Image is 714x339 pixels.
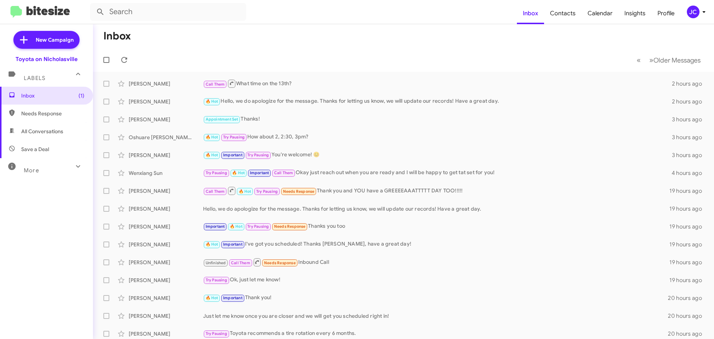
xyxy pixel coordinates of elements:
[231,260,250,265] span: Call Them
[36,36,74,44] span: New Campaign
[544,3,582,24] a: Contacts
[517,3,544,24] a: Inbox
[206,170,227,175] span: Try Pausing
[203,312,668,320] div: Just let me know once you are closer and we will get you scheduled right in!
[669,276,708,284] div: 19 hours ago
[206,189,225,194] span: Call Them
[90,3,246,21] input: Search
[129,241,203,248] div: [PERSON_NAME]
[203,169,672,177] div: Okay just reach out when you are ready and I will be happy to get tat set for you!
[223,135,245,140] span: Try Pausing
[232,170,245,175] span: 🔥 Hot
[223,153,242,157] span: Important
[129,223,203,230] div: [PERSON_NAME]
[129,134,203,141] div: Oshuare [PERSON_NAME]
[13,31,80,49] a: New Campaign
[203,151,672,159] div: You're welcome! 😊
[129,259,203,266] div: [PERSON_NAME]
[129,169,203,177] div: Wenxiang Sun
[672,80,708,87] div: 2 hours ago
[633,52,705,68] nav: Page navigation example
[16,55,78,63] div: Toyota on Nicholasville
[264,260,296,265] span: Needs Response
[203,97,672,106] div: Hello, we do apologize for the message. Thanks for letting us know, we will update our records! H...
[21,128,63,135] span: All Conversations
[203,115,672,124] div: Thanks!
[203,276,669,284] div: Ok, just let me know!
[250,170,269,175] span: Important
[669,187,708,195] div: 19 hours ago
[672,169,708,177] div: 4 hours ago
[206,153,218,157] span: 🔥 Hot
[274,170,293,175] span: Call Them
[206,224,225,229] span: Important
[203,186,669,195] div: Thank you and YOU have a GREEEEAAATTTTT DAY TOO!!!!!
[203,205,669,212] div: Hello, we do apologize for the message. Thanks for letting us know, we will update our records! H...
[247,153,269,157] span: Try Pausing
[283,189,315,194] span: Needs Response
[672,151,708,159] div: 3 hours ago
[669,205,708,212] div: 19 hours ago
[669,223,708,230] div: 19 hours ago
[24,75,45,81] span: Labels
[256,189,278,194] span: Try Pausing
[206,135,218,140] span: 🔥 Hot
[206,82,225,87] span: Call Them
[129,205,203,212] div: [PERSON_NAME]
[668,312,708,320] div: 20 hours ago
[21,110,84,117] span: Needs Response
[129,330,203,338] div: [PERSON_NAME]
[203,258,669,267] div: Inbound Call
[668,330,708,338] div: 20 hours ago
[669,259,708,266] div: 19 hours ago
[223,242,242,247] span: Important
[681,6,706,18] button: JC
[203,329,668,338] div: Toyota recommends a tire rotation every 6 months.
[129,151,203,159] div: [PERSON_NAME]
[103,30,131,42] h1: Inbox
[78,92,84,99] span: (1)
[687,6,699,18] div: JC
[645,52,705,68] button: Next
[618,3,652,24] a: Insights
[203,79,672,88] div: What time on the 13th?
[274,224,306,229] span: Needs Response
[206,278,227,282] span: Try Pausing
[206,295,218,300] span: 🔥 Hot
[637,55,641,65] span: «
[230,224,242,229] span: 🔥 Hot
[129,294,203,302] div: [PERSON_NAME]
[21,92,84,99] span: Inbox
[206,260,226,265] span: Unfinished
[203,240,669,249] div: I've got you scheduled! Thanks [PERSON_NAME], have a great day!
[582,3,618,24] a: Calendar
[247,224,269,229] span: Try Pausing
[129,116,203,123] div: [PERSON_NAME]
[669,241,708,248] div: 19 hours ago
[649,55,653,65] span: »
[632,52,645,68] button: Previous
[129,80,203,87] div: [PERSON_NAME]
[653,56,701,64] span: Older Messages
[672,134,708,141] div: 3 hours ago
[652,3,681,24] span: Profile
[203,222,669,231] div: Thanks you too
[206,117,238,122] span: Appointment Set
[223,295,242,300] span: Important
[672,98,708,105] div: 2 hours ago
[672,116,708,123] div: 3 hours ago
[203,294,668,302] div: Thank you!
[129,312,203,320] div: [PERSON_NAME]
[129,276,203,284] div: [PERSON_NAME]
[206,99,218,104] span: 🔥 Hot
[21,145,49,153] span: Save a Deal
[206,331,227,336] span: Try Pausing
[129,187,203,195] div: [PERSON_NAME]
[206,242,218,247] span: 🔥 Hot
[203,133,672,141] div: How about 2, 2:30, 3pm?
[129,98,203,105] div: [PERSON_NAME]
